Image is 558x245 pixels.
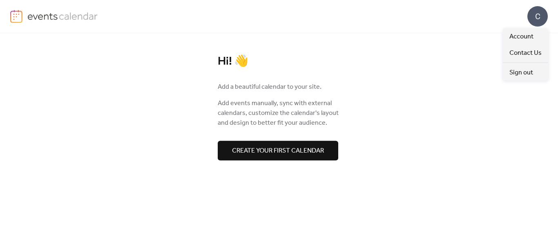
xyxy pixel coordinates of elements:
[527,6,548,27] div: C
[218,54,340,69] div: Hi! 👋
[218,99,340,128] span: Add events manually, sync with external calendars, customize the calendar's layout and design to ...
[27,10,98,22] img: logo-type
[509,48,542,58] span: Contact Us
[509,32,533,42] span: Account
[503,28,548,45] a: Account
[218,141,338,160] button: Create your first calendar
[503,45,548,61] a: Contact Us
[509,68,533,78] span: Sign out
[218,82,321,92] span: Add a beautiful calendar to your site.
[10,10,22,23] img: logo
[232,146,324,156] span: Create your first calendar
